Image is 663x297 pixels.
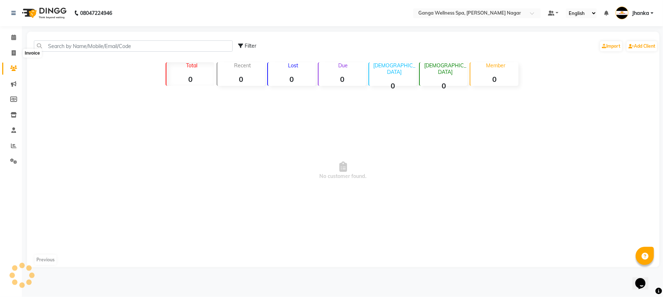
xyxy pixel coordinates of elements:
[372,62,417,75] p: [DEMOGRAPHIC_DATA]
[420,81,467,90] strong: 0
[245,43,256,49] span: Filter
[23,49,42,58] div: Invoice
[423,62,467,75] p: [DEMOGRAPHIC_DATA]
[320,62,366,69] p: Due
[600,41,622,51] a: Import
[470,75,518,84] strong: 0
[473,62,518,69] p: Member
[27,89,659,253] span: No customer found.
[319,75,366,84] strong: 0
[616,7,628,19] img: Jhanka
[19,3,68,23] img: logo
[369,81,417,90] strong: 0
[632,268,656,290] iframe: chat widget
[217,75,265,84] strong: 0
[632,9,649,17] span: Jhanka
[220,62,265,69] p: Recent
[169,62,214,69] p: Total
[80,3,112,23] b: 08047224946
[166,75,214,84] strong: 0
[34,40,233,52] input: Search by Name/Mobile/Email/Code
[268,75,316,84] strong: 0
[271,62,316,69] p: Lost
[627,41,657,51] a: Add Client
